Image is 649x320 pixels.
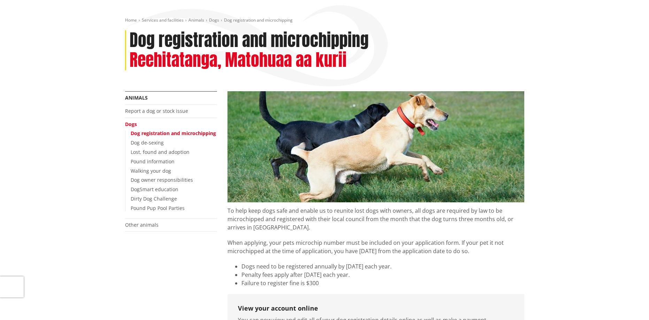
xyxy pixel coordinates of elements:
[125,221,159,228] a: Other animals
[241,262,524,271] li: Dogs need to be registered annually by [DATE] each year.
[241,271,524,279] li: Penalty fees apply after [DATE] each year.
[131,205,185,211] a: Pound Pup Pool Parties
[131,158,175,165] a: Pound information
[617,291,642,316] iframe: Messenger Launcher
[188,17,204,23] a: Animals
[227,239,524,255] p: When applying, your pets microchip number must be included on your application form. If your pet ...
[209,17,219,23] a: Dogs
[130,50,347,70] h2: Reehitatanga, Matohuaa aa kurii
[131,186,178,193] a: DogSmart education
[131,195,177,202] a: Dirty Dog Challenge
[131,149,190,155] a: Lost, found and adoption
[125,17,137,23] a: Home
[130,30,369,50] h1: Dog registration and microchipping
[131,139,164,146] a: Dog de-sexing
[142,17,184,23] a: Services and facilities
[125,121,137,127] a: Dogs
[227,202,524,232] p: To help keep dogs safe and enable us to reunite lost dogs with owners, all dogs are required by l...
[241,279,524,287] li: Failure to register fine is $300
[125,108,188,114] a: Report a dog or stock issue
[131,177,193,183] a: Dog owner responsibilities
[131,130,216,136] a: Dog registration and microchipping
[125,17,524,23] nav: breadcrumb
[125,94,148,101] a: Animals
[238,305,514,312] h3: View your account online
[224,17,293,23] span: Dog registration and microchipping
[131,167,171,174] a: Walking your dog
[227,91,524,202] img: Register your dog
